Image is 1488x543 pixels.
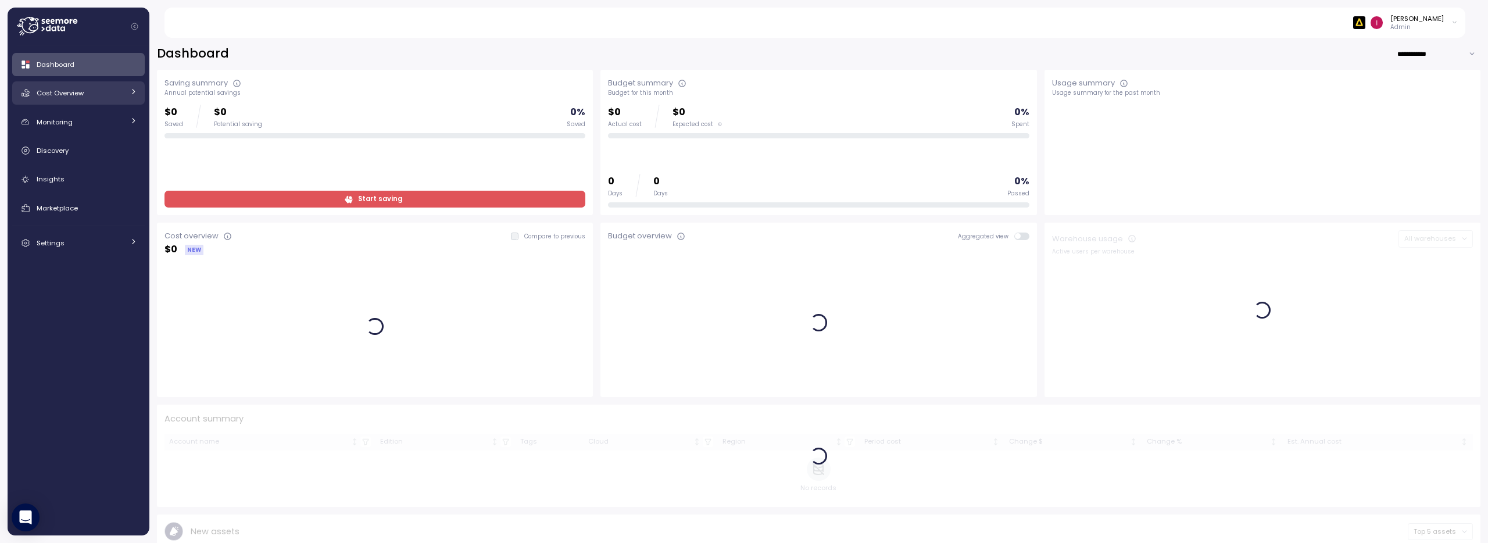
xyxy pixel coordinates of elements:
div: Actual cost [608,120,642,128]
div: NEW [185,245,203,255]
span: Aggregated view [958,233,1014,240]
a: Insights [12,168,145,191]
span: Start saving [358,191,402,207]
p: $0 [164,105,183,120]
div: Days [608,190,623,198]
div: Budget summary [608,77,673,89]
p: 0 % [1014,174,1029,190]
span: Cost Overview [37,88,84,98]
div: [PERSON_NAME] [1390,14,1444,23]
a: Dashboard [12,53,145,76]
img: ACg8ocKLuhHFaZBJRg6H14Zm3JrTaqN1bnDy5ohLcNYWE-rfMITsOg=s96-c [1371,16,1383,28]
p: $0 [673,105,722,120]
button: Collapse navigation [127,22,142,31]
span: Insights [37,174,65,184]
span: Dashboard [37,60,74,69]
p: $0 [608,105,642,120]
a: Marketplace [12,197,145,220]
div: Saving summary [164,77,228,89]
p: 0 [608,174,623,190]
div: Spent [1011,120,1029,128]
span: Marketplace [37,203,78,213]
div: Saved [567,120,585,128]
a: Cost Overview [12,81,145,105]
p: 0 % [1014,105,1029,120]
div: Saved [164,120,183,128]
div: Potential saving [214,120,262,128]
a: Discovery [12,139,145,162]
p: 0 [653,174,668,190]
a: Start saving [164,191,585,208]
span: Expected cost [673,120,713,128]
div: Open Intercom Messenger [12,503,40,531]
p: Compare to previous [524,233,585,241]
div: Cost overview [164,230,219,242]
div: Usage summary [1052,77,1115,89]
span: Settings [37,238,65,248]
div: Days [653,190,668,198]
p: $ 0 [164,242,177,258]
span: Monitoring [37,117,73,127]
div: Usage summary for the past month [1052,89,1473,97]
p: Admin [1390,23,1444,31]
div: Annual potential savings [164,89,585,97]
a: Monitoring [12,110,145,134]
div: Passed [1007,190,1029,198]
div: Budget overview [608,230,672,242]
img: 6628aa71fabf670d87b811be.PNG [1353,16,1365,28]
div: Budget for this month [608,89,1029,97]
h2: Dashboard [157,45,229,62]
p: 0 % [570,105,585,120]
p: $0 [214,105,262,120]
span: Discovery [37,146,69,155]
a: Settings [12,231,145,255]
